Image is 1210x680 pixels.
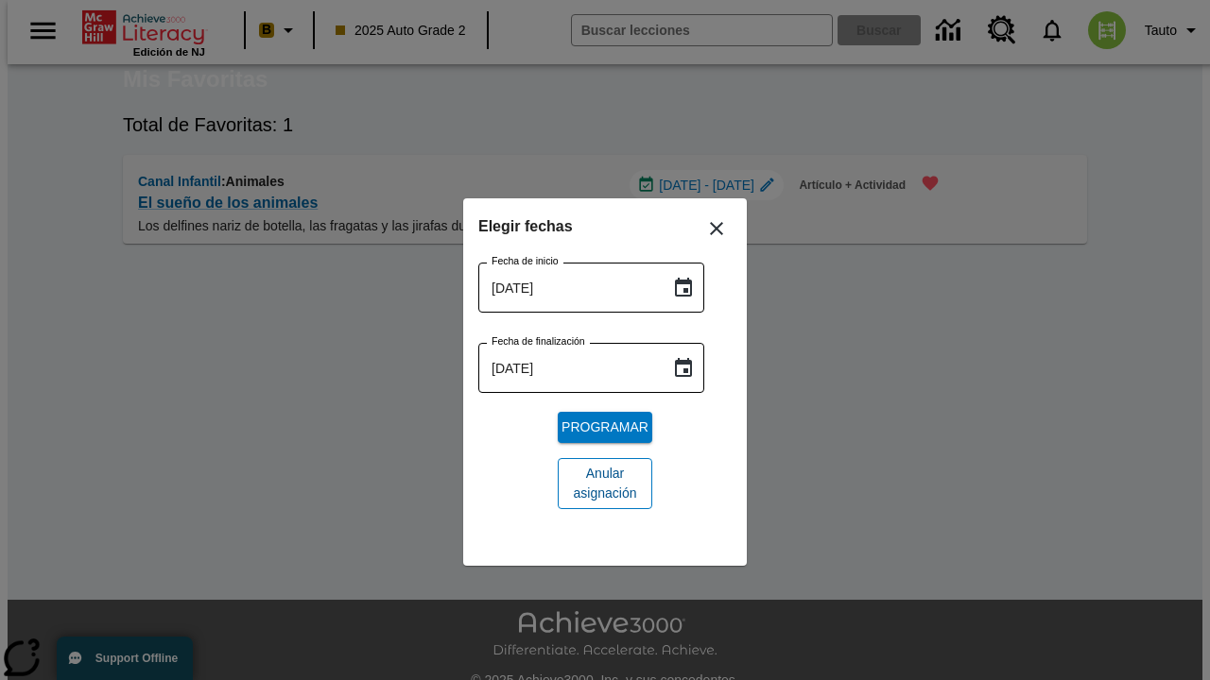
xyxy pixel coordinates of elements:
[573,464,637,503] span: Anular asignación
[478,263,657,313] input: DD-MMMM-YYYY
[694,206,739,251] button: Cerrar
[478,213,732,524] div: Choose date
[665,349,702,387] button: Choose date, selected date is 18 sep 2025
[492,334,585,348] label: Fecha de finalización
[665,269,702,307] button: Choose date, selected date is 18 sep 2025
[562,417,648,437] span: Programar
[492,254,559,268] label: Fecha de inicio
[558,458,652,509] button: Anular asignación
[478,213,732,240] h6: Elegir fechas
[558,412,652,443] button: Programar
[478,343,657,393] input: DD-MMMM-YYYY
